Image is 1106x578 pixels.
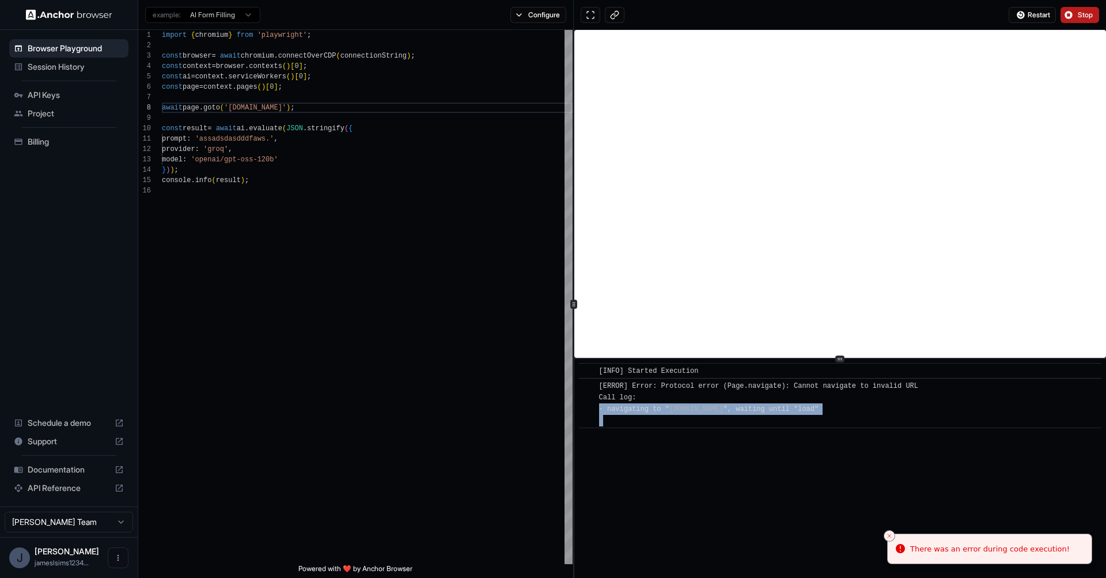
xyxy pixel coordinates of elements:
[257,83,262,91] span: (
[336,52,340,60] span: (
[207,124,211,133] span: =
[138,103,151,113] div: 8
[28,464,110,475] span: Documentation
[195,31,229,39] span: chromium
[282,62,286,70] span: (
[162,156,183,164] span: model
[241,176,245,184] span: )
[274,83,278,91] span: ]
[28,417,110,429] span: Schedule a demo
[278,83,282,91] span: ;
[286,124,303,133] span: JSON
[183,52,211,60] span: browser
[199,83,203,91] span: =
[175,166,179,174] span: ;
[138,186,151,196] div: 16
[249,62,282,70] span: contexts
[191,31,195,39] span: {
[183,83,199,91] span: page
[187,135,191,143] span: :
[228,31,232,39] span: }
[307,31,311,39] span: ;
[241,52,274,60] span: chromium
[28,436,110,447] span: Support
[340,52,407,60] span: connectionString
[211,62,215,70] span: =
[35,546,99,556] span: James L Sims
[138,71,151,82] div: 5
[211,52,215,60] span: =
[138,61,151,71] div: 4
[303,73,307,81] span: ]
[9,86,128,104] div: API Keys
[28,61,124,73] span: Session History
[138,51,151,61] div: 3
[138,123,151,134] div: 10
[411,52,415,60] span: ;
[1078,10,1094,20] span: Stop
[35,558,89,567] span: jameslsims1234@gmail.com
[28,89,124,101] span: API Keys
[298,564,412,578] span: Powered with ❤️ by Anchor Browser
[286,62,290,70] span: )
[195,73,224,81] span: context
[191,73,195,81] span: =
[294,73,298,81] span: [
[262,83,266,91] span: )
[170,166,174,174] span: )
[1060,7,1099,23] button: Stop
[162,124,183,133] span: const
[138,134,151,144] div: 11
[162,104,183,112] span: await
[245,124,249,133] span: .
[9,547,30,568] div: J
[203,104,220,112] span: goto
[290,73,294,81] span: )
[1028,10,1050,20] span: Restart
[1009,7,1056,23] button: Restart
[191,176,195,184] span: .
[138,82,151,92] div: 6
[183,104,199,112] span: page
[108,547,128,568] button: Open menu
[510,7,566,23] button: Configure
[266,83,270,91] span: [
[162,31,187,39] span: import
[290,104,294,112] span: ;
[910,543,1070,555] div: There was an error during code execution!
[224,73,228,81] span: .
[162,73,183,81] span: const
[28,136,124,148] span: Billing
[257,31,307,39] span: 'playwright'
[138,30,151,40] div: 1
[162,176,191,184] span: console
[220,104,224,112] span: (
[884,530,895,542] button: Close toast
[195,176,212,184] span: info
[282,124,286,133] span: (
[203,83,232,91] span: context
[162,83,183,91] span: const
[299,73,303,81] span: 0
[299,62,303,70] span: ]
[290,62,294,70] span: [
[199,104,203,112] span: .
[344,124,349,133] span: (
[162,62,183,70] span: const
[237,83,257,91] span: pages
[9,460,128,479] div: Documentation
[286,73,290,81] span: (
[237,124,245,133] span: ai
[9,414,128,432] div: Schedule a demo
[216,124,237,133] span: await
[220,52,241,60] span: await
[138,175,151,186] div: 15
[669,405,724,413] a: [DOMAIN_NAME]
[191,156,278,164] span: 'openai/gpt-oss-120b'
[599,382,919,425] span: [ERROR] Error: Protocol error (Page.navigate): Cannot navigate to invalid URL Call log: - navigat...
[232,83,236,91] span: .
[307,73,311,81] span: ;
[9,133,128,151] div: Billing
[9,479,128,497] div: API Reference
[162,52,183,60] span: const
